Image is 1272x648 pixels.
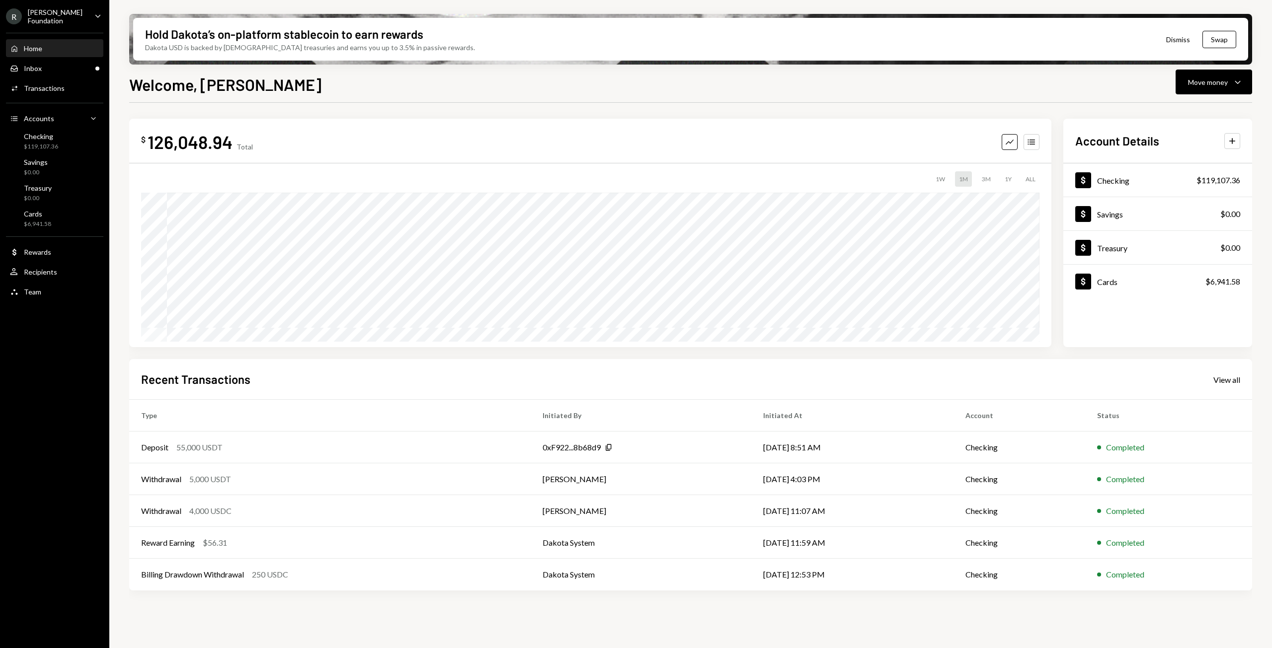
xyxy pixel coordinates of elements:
div: 5,000 USDT [189,473,231,485]
button: Dismiss [1154,28,1202,51]
div: Inbox [24,64,42,72]
div: $6,941.58 [1205,276,1240,288]
div: R [6,8,22,24]
div: Checking [1097,176,1129,185]
div: $119,107.36 [24,143,58,151]
th: Account [954,400,1085,432]
td: [PERSON_NAME] [531,463,751,495]
div: Withdrawal [141,505,181,517]
th: Initiated By [531,400,751,432]
td: Checking [954,527,1085,559]
div: 55,000 USDT [176,441,223,453]
a: Checking$119,107.36 [6,129,103,153]
td: [DATE] 12:53 PM [751,559,953,590]
div: $0.00 [1220,208,1240,220]
td: Checking [954,463,1085,495]
div: Completed [1106,441,1144,453]
div: Completed [1106,505,1144,517]
div: Transactions [24,84,65,92]
div: Move money [1188,77,1228,87]
div: Cards [24,210,51,218]
div: $0.00 [24,194,52,203]
div: Checking [24,132,58,141]
a: Savings$0.00 [1063,197,1252,230]
td: Checking [954,432,1085,463]
a: Home [6,39,103,57]
td: [PERSON_NAME] [531,495,751,527]
td: Dakota System [531,559,751,590]
div: Deposit [141,441,168,453]
div: 0xF922...8b68d9 [543,441,601,453]
div: 1M [955,171,972,187]
h2: Account Details [1075,133,1159,149]
td: Dakota System [531,527,751,559]
div: Rewards [24,248,51,256]
div: Withdrawal [141,473,181,485]
div: Completed [1106,537,1144,549]
a: Cards$6,941.58 [1063,265,1252,298]
div: $ [141,135,146,144]
a: Team [6,283,103,300]
button: Swap [1202,31,1236,48]
div: Home [24,44,42,53]
div: Cards [1097,277,1117,287]
div: [PERSON_NAME] Foundation [28,8,86,25]
td: Checking [954,559,1085,590]
div: $0.00 [24,168,48,177]
td: [DATE] 4:03 PM [751,463,953,495]
div: Reward Earning [141,537,195,549]
div: $56.31 [203,537,227,549]
div: Completed [1106,569,1144,580]
div: $6,941.58 [24,220,51,228]
a: Accounts [6,109,103,127]
div: Recipients [24,268,57,276]
a: Savings$0.00 [6,155,103,179]
div: 4,000 USDC [189,505,232,517]
h2: Recent Transactions [141,371,250,387]
div: Savings [24,158,48,166]
a: Cards$6,941.58 [6,207,103,230]
div: 126,048.94 [148,131,233,153]
div: Dakota USD is backed by [DEMOGRAPHIC_DATA] treasuries and earns you up to 3.5% in passive rewards. [145,42,475,53]
div: $0.00 [1220,242,1240,254]
a: View all [1213,374,1240,385]
div: Treasury [1097,243,1127,253]
a: Checking$119,107.36 [1063,163,1252,197]
th: Initiated At [751,400,953,432]
div: Team [24,288,41,296]
div: Hold Dakota’s on-platform stablecoin to earn rewards [145,26,423,42]
div: 3M [978,171,995,187]
div: Total [237,143,253,151]
a: Inbox [6,59,103,77]
h1: Welcome, [PERSON_NAME] [129,74,321,94]
button: Move money [1176,70,1252,94]
div: Savings [1097,210,1123,219]
td: [DATE] 11:59 AM [751,527,953,559]
td: [DATE] 8:51 AM [751,432,953,463]
th: Status [1085,400,1252,432]
a: Treasury$0.00 [1063,231,1252,264]
div: View all [1213,375,1240,385]
a: Rewards [6,243,103,261]
div: $119,107.36 [1196,174,1240,186]
th: Type [129,400,531,432]
div: Billing Drawdown Withdrawal [141,569,244,580]
td: Checking [954,495,1085,527]
div: Completed [1106,473,1144,485]
div: 1Y [1001,171,1016,187]
div: 250 USDC [252,569,288,580]
a: Recipients [6,263,103,281]
div: Treasury [24,184,52,192]
td: [DATE] 11:07 AM [751,495,953,527]
div: ALL [1022,171,1039,187]
a: Treasury$0.00 [6,181,103,205]
div: 1W [932,171,949,187]
div: Accounts [24,114,54,123]
a: Transactions [6,79,103,97]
